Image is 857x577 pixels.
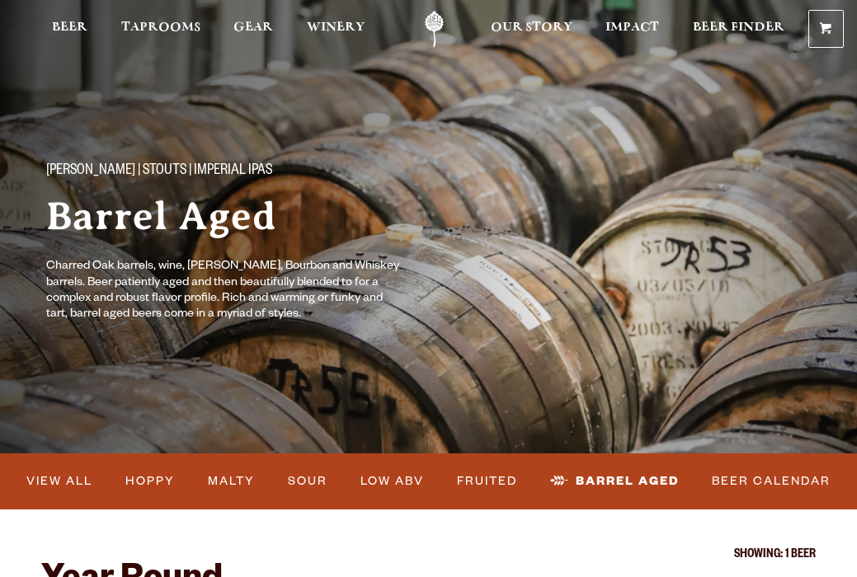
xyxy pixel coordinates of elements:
[354,462,431,500] a: Low ABV
[233,21,273,34] span: Gear
[480,11,583,48] a: Our Story
[450,462,524,500] a: Fruited
[119,462,181,500] a: Hoppy
[46,260,403,323] p: Charred Oak barrels, wine, [PERSON_NAME], Bourbon and Whiskey barrels. Beer patiently aged and th...
[595,11,670,48] a: Impact
[201,462,261,500] a: Malty
[307,21,365,34] span: Winery
[41,549,816,562] p: Showing: 1 Beer
[223,11,284,48] a: Gear
[52,21,87,34] span: Beer
[20,462,99,500] a: View All
[121,21,200,34] span: Taprooms
[46,161,272,182] span: [PERSON_NAME] | Stouts | Imperial IPAs
[46,195,403,237] h1: Barrel Aged
[111,11,211,48] a: Taprooms
[705,462,837,500] a: Beer Calendar
[41,11,98,48] a: Beer
[491,21,572,34] span: Our Story
[682,11,795,48] a: Beer Finder
[605,21,659,34] span: Impact
[281,462,334,500] a: Sour
[403,11,465,48] a: Odell Home
[693,21,784,34] span: Beer Finder
[544,462,685,500] a: Barrel Aged
[296,11,375,48] a: Winery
